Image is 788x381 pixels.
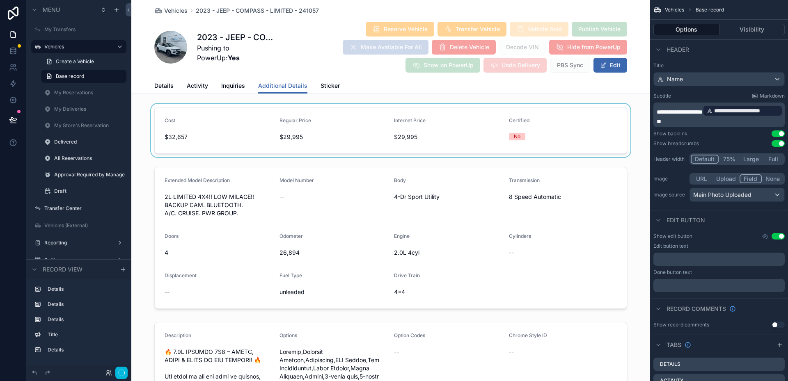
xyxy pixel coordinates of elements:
[653,269,692,276] label: Done button text
[653,322,709,328] div: Show record comments
[44,240,110,246] label: Reporting
[653,243,688,249] label: Edit button text
[43,265,82,274] span: Record view
[41,55,126,68] a: Create a Vehicle
[665,7,684,13] span: Vehicles
[54,171,125,178] label: Approval Required by Manager
[740,174,762,183] button: Field
[154,78,174,95] a: Details
[321,82,340,90] span: Sticker
[693,191,751,199] span: Main Photo Uploaded
[762,174,783,183] button: None
[54,155,121,162] label: All Reservations
[44,26,121,33] label: My Transfers
[54,188,121,194] label: Draft
[44,257,110,263] label: Settings
[54,139,121,145] label: Delivered
[653,156,686,162] label: Header width
[712,174,740,183] button: Upload
[48,286,120,292] label: Details
[653,72,785,86] button: Name
[48,301,120,308] label: Details
[653,279,785,292] div: scrollable content
[54,122,121,129] label: My Store's Reservation
[187,78,208,95] a: Activity
[221,78,245,95] a: Inquiries
[660,361,680,367] label: Details
[667,75,683,83] span: Name
[667,216,705,224] span: Edit button
[154,82,174,90] span: Details
[653,103,785,127] div: scrollable content
[44,43,110,50] label: Vehicles
[56,73,84,80] span: Base record
[653,140,699,147] div: Show breadcrumbs
[54,89,121,96] label: My Reservations
[667,341,681,349] span: Tabs
[44,205,121,212] label: Transfer Center
[653,62,785,69] label: Title
[197,32,274,43] h1: 2023 - JEEP - COMPASS - LIMITED - 241057
[653,192,686,198] label: Image source
[740,155,763,164] button: Large
[48,347,120,353] label: Details
[164,7,188,15] span: Vehicles
[593,58,627,73] button: Edit
[719,155,740,164] button: 75%
[691,155,719,164] button: Default
[43,6,60,14] span: Menu
[653,130,687,137] div: Show backlink
[197,43,274,63] span: Pushing to PowerUp:
[763,155,783,164] button: Full
[44,222,121,229] label: Vehicles (External)
[653,233,692,240] label: Show edit button
[760,93,785,99] span: Markdown
[258,82,307,90] span: Additional Details
[653,253,785,266] div: scrollable content
[48,316,120,323] label: Details
[653,24,719,35] button: Options
[56,58,94,65] span: Create a Vehicle
[258,78,307,94] a: Additional Details
[321,78,340,95] a: Sticker
[196,7,319,15] a: 2023 - JEEP - COMPASS - LIMITED - 241057
[228,54,240,62] strong: Yes
[667,305,726,313] span: Record comments
[653,93,671,99] label: Subtitle
[667,46,689,54] span: Header
[719,24,785,35] button: Visibility
[653,176,686,182] label: Image
[696,7,724,13] span: Base record
[689,188,785,202] button: Main Photo Uploaded
[154,7,188,15] a: Vehicles
[54,106,121,112] label: My Deliveries
[187,82,208,90] span: Activity
[41,70,126,83] a: Base record
[221,82,245,90] span: Inquiries
[751,93,785,99] a: Markdown
[691,174,712,183] button: URL
[26,279,131,365] div: scrollable content
[48,331,120,338] label: Title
